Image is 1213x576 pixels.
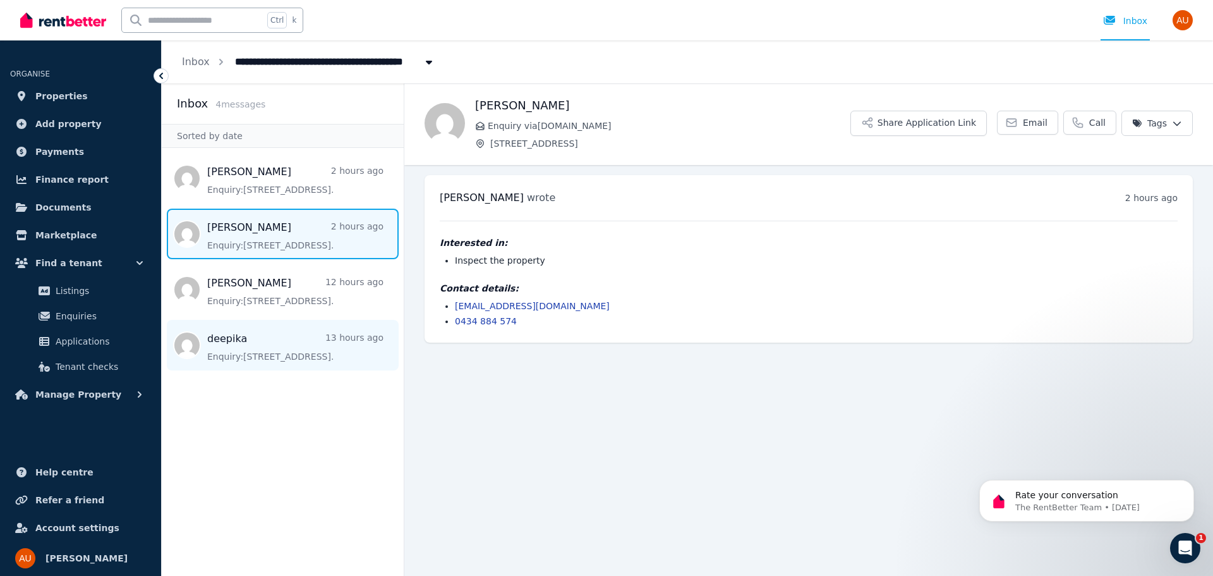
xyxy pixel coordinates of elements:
a: Tenant checks [15,354,146,379]
span: [PERSON_NAME] [440,192,524,204]
a: [PERSON_NAME]2 hours agoEnquiry:[STREET_ADDRESS]. [207,220,383,252]
a: Help centre [10,460,151,485]
span: 1 [1196,533,1206,543]
span: Payments [35,144,84,159]
h2: Inbox [177,95,208,113]
time: 2 hours ago [1125,193,1178,203]
span: Refer a friend [35,493,104,508]
iframe: Intercom live chat [1170,533,1200,563]
a: [PERSON_NAME]12 hours agoEnquiry:[STREET_ADDRESS]. [207,276,383,307]
span: Marketplace [35,228,97,243]
a: Add property [10,111,151,137]
span: Call [1089,116,1106,129]
a: Account settings [10,515,151,541]
a: Enquiries [15,303,146,329]
nav: Message list [162,148,404,376]
a: Marketplace [10,223,151,248]
span: Email [1023,116,1047,129]
span: Add property [35,116,102,132]
img: Rachel [425,103,465,144]
span: k [292,15,296,25]
span: Tenant checks [56,359,141,374]
nav: Breadcrumb [162,40,456,83]
span: Find a tenant [35,255,102,271]
span: Applications [56,334,141,349]
span: Documents [35,200,92,215]
span: wrote [527,192,555,204]
a: Applications [15,329,146,354]
img: Ash Uchil [1173,10,1193,30]
button: Find a tenant [10,250,151,276]
span: Manage Property [35,387,121,402]
h4: Contact details: [440,282,1178,295]
span: Properties [35,89,88,104]
a: Call [1063,111,1116,135]
span: [STREET_ADDRESS] [490,137,850,150]
h4: Interested in: [440,236,1178,249]
a: [EMAIL_ADDRESS][DOMAIN_NAME] [455,301,610,311]
a: Payments [10,139,151,164]
img: RentBetter [20,11,106,30]
div: Sorted by date [162,124,404,148]
img: Ash Uchil [15,548,35,568]
span: ORGANISE [10,70,50,78]
span: Account settings [35,520,119,536]
a: Properties [10,83,151,109]
a: Inbox [182,56,210,68]
a: 0434 884 574 [455,316,517,326]
a: deepika13 hours agoEnquiry:[STREET_ADDRESS]. [207,331,383,363]
div: Inbox [1103,15,1147,27]
span: Listings [56,283,141,298]
a: Refer a friend [10,487,151,513]
button: Share Application Link [850,111,987,136]
span: Enquiry via [DOMAIN_NAME] [488,119,850,132]
a: Listings [15,278,146,303]
span: Tags [1132,117,1167,130]
span: Enquiries [56,309,141,324]
span: Help centre [35,465,94,480]
span: Finance report [35,172,109,187]
iframe: Intercom notifications message [960,453,1213,542]
button: Tags [1121,111,1193,136]
h1: [PERSON_NAME] [475,97,850,114]
li: Inspect the property [455,254,1178,267]
span: Ctrl [267,12,287,28]
span: 4 message s [215,99,265,109]
a: [PERSON_NAME]2 hours agoEnquiry:[STREET_ADDRESS]. [207,164,383,196]
a: Email [997,111,1058,135]
button: Manage Property [10,382,151,407]
span: [PERSON_NAME] [45,551,128,566]
a: Finance report [10,167,151,192]
a: Documents [10,195,151,220]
